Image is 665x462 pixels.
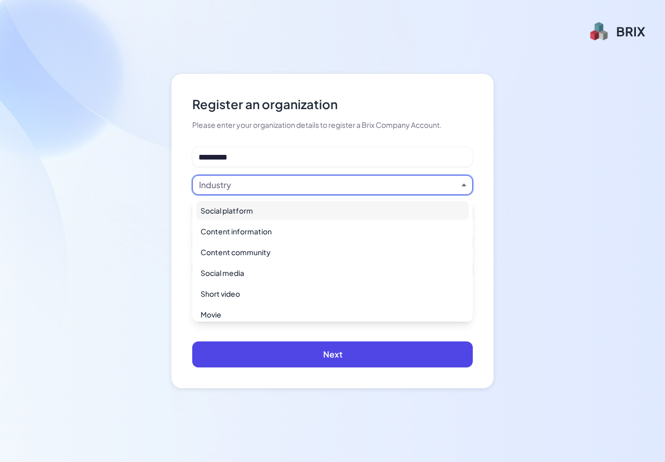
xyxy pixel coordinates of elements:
div: Short video [196,284,469,303]
div: Content community [196,243,469,261]
div: Social platform [196,201,469,220]
button: Next [192,341,473,367]
div: Industry [199,179,231,191]
div: BRIX [616,23,645,39]
div: Social media [196,263,469,282]
div: Register an organization [192,95,473,113]
span: Next [323,349,342,360]
div: Content information [196,222,469,241]
div: Movie [196,305,469,324]
div: Please enter your organization details to register a Brix Company Account. [192,120,473,130]
button: Industry [199,179,458,191]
